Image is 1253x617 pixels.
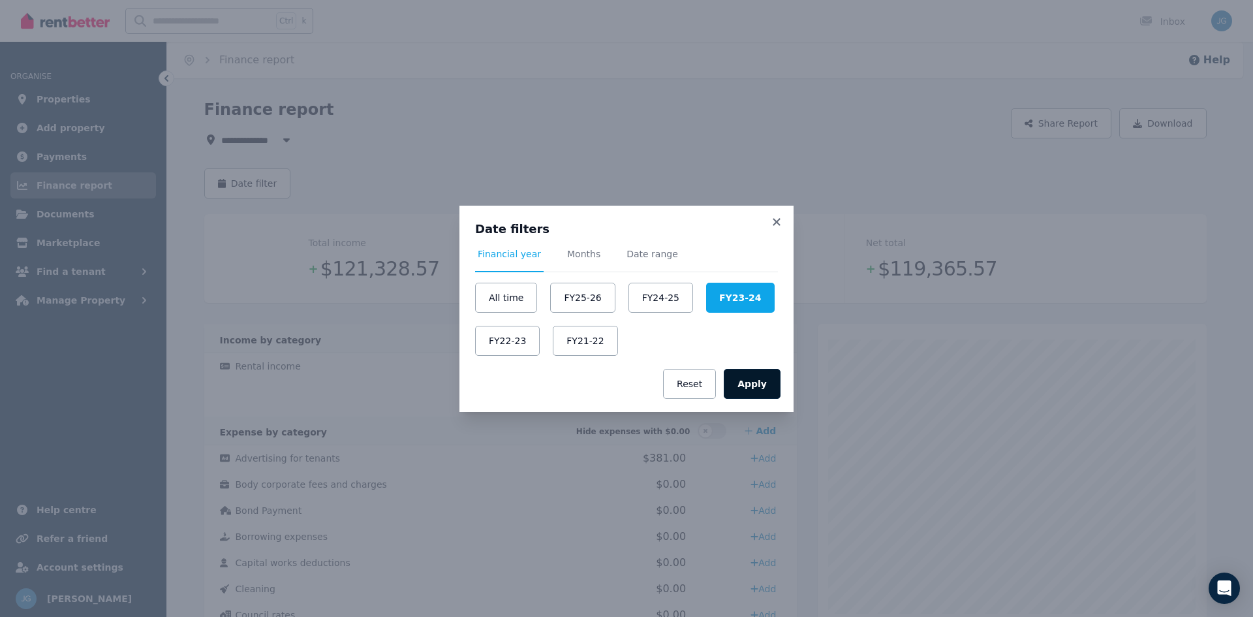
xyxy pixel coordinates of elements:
button: All time [475,283,537,313]
button: FY25-26 [550,283,615,313]
span: Date range [626,247,678,261]
button: Reset [663,369,716,399]
button: FY21-22 [553,326,617,356]
button: FY23-24 [706,283,774,313]
button: Apply [724,369,781,399]
h3: Date filters [475,221,778,237]
span: Months [567,247,600,261]
button: FY24-25 [628,283,693,313]
span: Financial year [478,247,541,261]
button: FY22-23 [475,326,540,356]
nav: Tabs [475,247,778,272]
div: Open Intercom Messenger [1209,573,1240,604]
